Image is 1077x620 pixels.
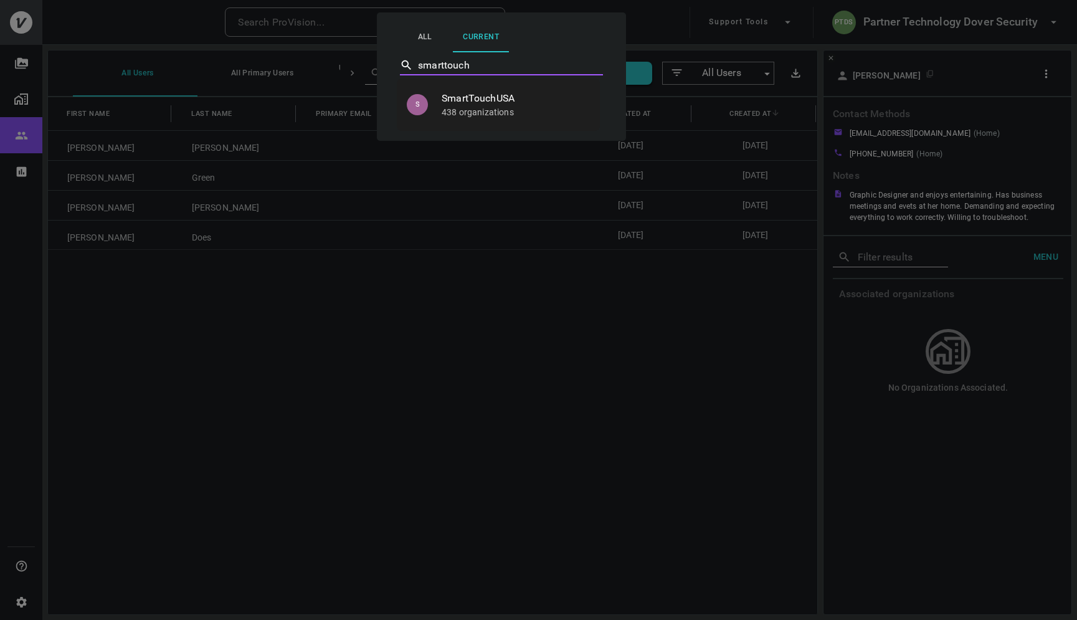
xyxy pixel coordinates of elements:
button: Close [602,63,604,65]
p: S [407,94,428,115]
button: All [397,22,453,52]
p: 438 organizations [442,106,590,118]
button: Current [453,22,509,52]
span: SmartTouchUSA [442,91,590,106]
input: Select Partner… [418,55,584,75]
